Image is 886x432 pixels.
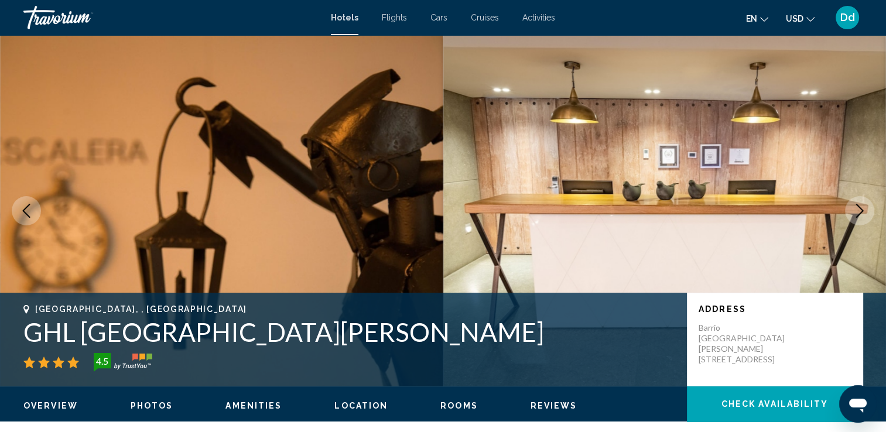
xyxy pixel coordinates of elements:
[746,14,757,23] span: en
[786,14,803,23] span: USD
[845,196,874,225] button: Next image
[786,10,815,27] button: Change currency
[334,400,388,411] button: Location
[699,304,851,314] p: Address
[471,13,499,22] a: Cruises
[94,353,152,372] img: trustyou-badge-hor.svg
[440,400,478,411] button: Rooms
[522,13,555,22] a: Activities
[832,5,863,30] button: User Menu
[687,386,863,421] button: Check Availability
[839,385,877,423] iframe: Button to launch messaging window
[746,10,768,27] button: Change language
[90,354,114,368] div: 4.5
[331,13,358,22] a: Hotels
[225,400,282,411] button: Amenities
[35,304,247,314] span: [GEOGRAPHIC_DATA], , [GEOGRAPHIC_DATA]
[531,400,577,411] button: Reviews
[430,13,447,22] a: Cars
[840,12,855,23] span: Dd
[721,400,829,409] span: Check Availability
[23,6,319,29] a: Travorium
[23,400,78,411] button: Overview
[699,323,792,365] p: Barrio [GEOGRAPHIC_DATA][PERSON_NAME] [STREET_ADDRESS]
[382,13,407,22] a: Flights
[12,196,41,225] button: Previous image
[131,400,173,411] button: Photos
[23,317,675,347] h1: GHL [GEOGRAPHIC_DATA][PERSON_NAME]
